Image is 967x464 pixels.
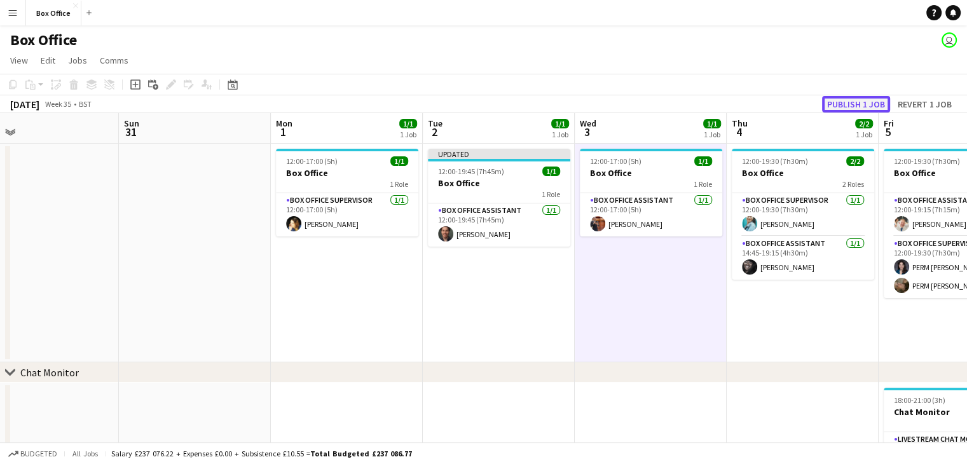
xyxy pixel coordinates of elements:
[399,119,417,128] span: 1/1
[124,118,139,129] span: Sun
[390,156,408,166] span: 1/1
[276,167,418,179] h3: Box Office
[390,179,408,189] span: 1 Role
[552,130,568,139] div: 1 Job
[732,167,874,179] h3: Box Office
[730,125,748,139] span: 4
[428,203,570,247] app-card-role: Box Office Assistant1/112:00-19:45 (7h45m)[PERSON_NAME]
[70,449,100,458] span: All jobs
[580,167,722,179] h3: Box Office
[111,449,412,458] div: Salary £237 076.22 + Expenses £0.00 + Subsistence £10.55 =
[438,167,504,176] span: 12:00-19:45 (7h45m)
[884,118,894,129] span: Fri
[26,1,81,25] button: Box Office
[63,52,92,69] a: Jobs
[893,96,957,113] button: Revert 1 job
[276,149,418,236] app-job-card: 12:00-17:00 (5h)1/1Box Office1 RoleBox Office Supervisor1/112:00-17:00 (5h)[PERSON_NAME]
[20,449,57,458] span: Budgeted
[36,52,60,69] a: Edit
[822,96,890,113] button: Publish 1 job
[732,118,748,129] span: Thu
[276,118,292,129] span: Mon
[704,130,720,139] div: 1 Job
[274,125,292,139] span: 1
[580,193,722,236] app-card-role: Box Office Assistant1/112:00-17:00 (5h)[PERSON_NAME]
[20,366,79,379] div: Chat Monitor
[10,55,28,66] span: View
[428,149,570,247] app-job-card: Updated12:00-19:45 (7h45m)1/1Box Office1 RoleBox Office Assistant1/112:00-19:45 (7h45m)[PERSON_NAME]
[703,119,721,128] span: 1/1
[732,149,874,280] app-job-card: 12:00-19:30 (7h30m)2/2Box Office2 RolesBox Office Supervisor1/112:00-19:30 (7h30m)[PERSON_NAME]Bo...
[590,156,641,166] span: 12:00-17:00 (5h)
[894,395,945,405] span: 18:00-21:00 (3h)
[732,236,874,280] app-card-role: Box Office Assistant1/114:45-19:15 (4h30m)[PERSON_NAME]
[732,193,874,236] app-card-role: Box Office Supervisor1/112:00-19:30 (7h30m)[PERSON_NAME]
[694,179,712,189] span: 1 Role
[842,179,864,189] span: 2 Roles
[856,130,872,139] div: 1 Job
[10,98,39,111] div: [DATE]
[122,125,139,139] span: 31
[894,156,960,166] span: 12:00-19:30 (7h30m)
[100,55,128,66] span: Comms
[95,52,134,69] a: Comms
[742,156,808,166] span: 12:00-19:30 (7h30m)
[855,119,873,128] span: 2/2
[942,32,957,48] app-user-avatar: Millie Haldane
[428,118,442,129] span: Tue
[542,189,560,199] span: 1 Role
[42,99,74,109] span: Week 35
[882,125,894,139] span: 5
[428,177,570,189] h3: Box Office
[578,125,596,139] span: 3
[428,149,570,159] div: Updated
[6,447,59,461] button: Budgeted
[79,99,92,109] div: BST
[580,149,722,236] app-job-card: 12:00-17:00 (5h)1/1Box Office1 RoleBox Office Assistant1/112:00-17:00 (5h)[PERSON_NAME]
[400,130,416,139] div: 1 Job
[846,156,864,166] span: 2/2
[426,125,442,139] span: 2
[542,167,560,176] span: 1/1
[5,52,33,69] a: View
[68,55,87,66] span: Jobs
[286,156,338,166] span: 12:00-17:00 (5h)
[10,31,77,50] h1: Box Office
[551,119,569,128] span: 1/1
[580,118,596,129] span: Wed
[310,449,412,458] span: Total Budgeted £237 086.77
[694,156,712,166] span: 1/1
[41,55,55,66] span: Edit
[276,193,418,236] app-card-role: Box Office Supervisor1/112:00-17:00 (5h)[PERSON_NAME]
